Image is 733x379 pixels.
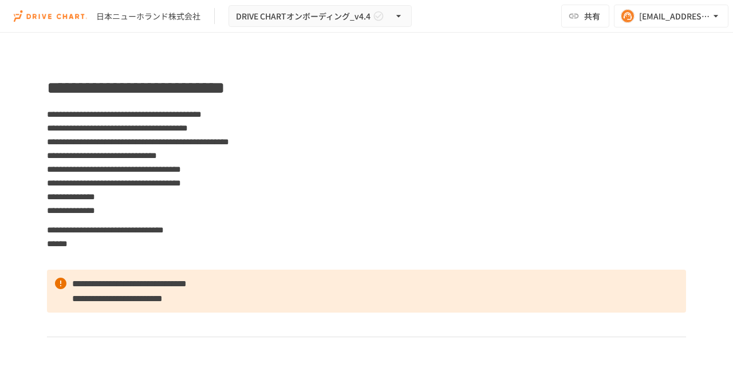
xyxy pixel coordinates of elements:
div: [EMAIL_ADDRESS][DOMAIN_NAME] [639,9,710,23]
button: [EMAIL_ADDRESS][DOMAIN_NAME] [614,5,728,27]
div: 日本ニューホランド株式会社 [96,10,200,22]
img: i9VDDS9JuLRLX3JIUyK59LcYp6Y9cayLPHs4hOxMB9W [14,7,87,25]
button: 共有 [561,5,609,27]
button: DRIVE CHARTオンボーディング_v4.4 [228,5,412,27]
span: 共有 [584,10,600,22]
span: DRIVE CHARTオンボーディング_v4.4 [236,9,371,23]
